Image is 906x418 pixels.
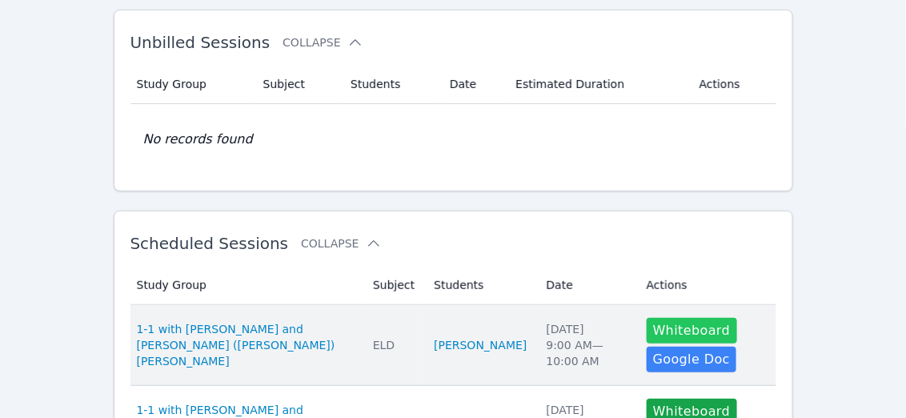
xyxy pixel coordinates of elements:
[506,65,689,104] th: Estimated Duration
[434,337,527,353] a: [PERSON_NAME]
[130,305,776,386] tr: 1-1 with [PERSON_NAME] and [PERSON_NAME] ([PERSON_NAME]) [PERSON_NAME]ELD[PERSON_NAME][DATE]9:00 ...
[647,318,737,344] button: Whiteboard
[373,337,415,353] div: ELD
[647,347,736,372] a: Google Doc
[130,266,363,305] th: Study Group
[130,65,254,104] th: Study Group
[130,33,271,52] span: Unbilled Sessions
[254,65,341,104] th: Subject
[301,235,381,251] button: Collapse
[137,321,354,369] a: 1-1 with [PERSON_NAME] and [PERSON_NAME] ([PERSON_NAME]) [PERSON_NAME]
[341,65,440,104] th: Students
[440,65,506,104] th: Date
[283,34,363,50] button: Collapse
[363,266,424,305] th: Subject
[690,65,776,104] th: Actions
[130,104,776,175] td: No records found
[537,266,637,305] th: Date
[130,234,289,253] span: Scheduled Sessions
[637,266,776,305] th: Actions
[424,266,536,305] th: Students
[547,321,627,369] div: [DATE] 9:00 AM — 10:00 AM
